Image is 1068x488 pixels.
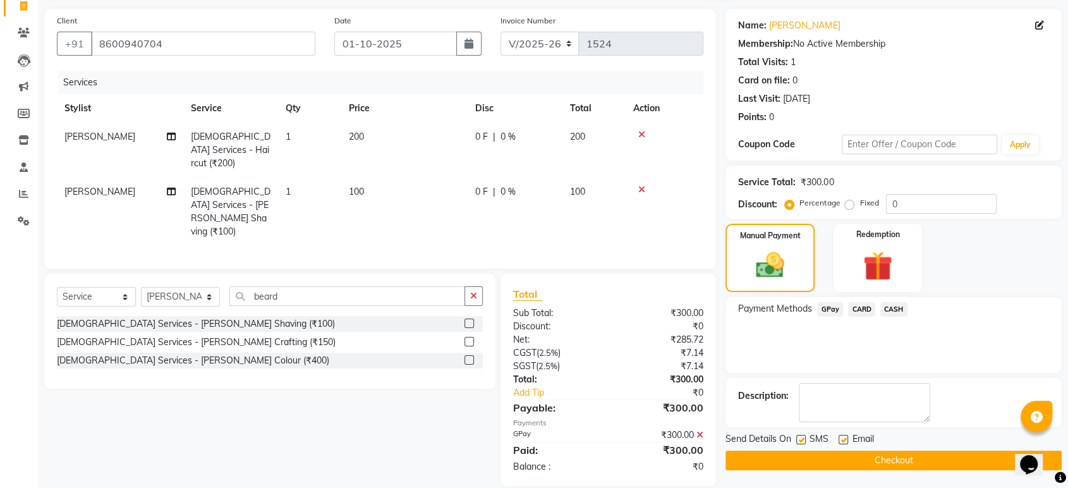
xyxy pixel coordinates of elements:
span: 2.5% [538,361,557,371]
div: 0 [769,111,774,124]
span: 100 [349,186,364,197]
a: Add Tip [504,386,626,400]
span: [DEMOGRAPHIC_DATA] Services - [PERSON_NAME] Shaving (₹100) [191,186,270,237]
span: SMS [810,432,828,448]
div: [DATE] [783,92,810,106]
div: Name: [738,19,767,32]
th: Price [341,94,468,123]
div: ₹0 [609,320,713,333]
span: CGST [513,347,537,358]
span: Send Details On [725,432,791,448]
div: ₹0 [609,460,713,473]
div: [DEMOGRAPHIC_DATA] Services - [PERSON_NAME] Colour (₹400) [57,354,329,367]
div: Card on file: [738,74,790,87]
label: Percentage [799,197,840,209]
div: Total Visits: [738,56,788,69]
div: ₹7.14 [609,360,713,373]
div: ₹0 [626,386,713,400]
div: 1 [791,56,796,69]
span: 2.5% [539,348,558,358]
div: Membership: [738,37,793,51]
span: GPay [817,302,843,317]
span: CASH [880,302,907,317]
label: Manual Payment [740,230,801,241]
div: ( ) [504,360,609,373]
span: 1 [286,131,291,142]
span: | [493,185,495,198]
div: ₹7.14 [609,346,713,360]
div: [DEMOGRAPHIC_DATA] Services - [PERSON_NAME] Crafting (₹150) [57,336,336,349]
div: Discount: [504,320,609,333]
span: [PERSON_NAME] [64,186,135,197]
button: Checkout [725,451,1062,470]
div: ₹285.72 [609,333,713,346]
label: Invoice Number [501,15,555,27]
span: 0 % [501,130,516,143]
div: Coupon Code [738,138,842,151]
iframe: chat widget [1015,437,1055,475]
span: 100 [570,186,585,197]
span: 1 [286,186,291,197]
th: Service [183,94,278,123]
div: ( ) [504,346,609,360]
span: [DEMOGRAPHIC_DATA] Services - Haircut (₹200) [191,131,270,169]
div: Services [58,71,713,94]
span: [PERSON_NAME] [64,131,135,142]
span: Total [513,288,542,301]
th: Qty [278,94,341,123]
div: Paid: [504,442,609,458]
div: Payable: [504,400,609,415]
th: Stylist [57,94,183,123]
label: Date [334,15,351,27]
span: | [493,130,495,143]
img: _cash.svg [747,249,792,281]
div: Discount: [738,198,777,211]
button: Apply [1002,135,1038,154]
th: Disc [468,94,562,123]
span: CARD [848,302,875,317]
span: 200 [349,131,364,142]
div: ₹300.00 [609,400,713,415]
div: ₹300.00 [609,373,713,386]
th: Total [562,94,626,123]
div: ₹300.00 [609,307,713,320]
span: 0 % [501,185,516,198]
div: ₹300.00 [609,442,713,458]
input: Enter Offer / Coupon Code [842,135,997,154]
label: Client [57,15,77,27]
div: Last Visit: [738,92,780,106]
span: 0 F [475,185,488,198]
div: Balance : [504,460,609,473]
input: Search by Name/Mobile/Email/Code [91,32,315,56]
div: 0 [792,74,798,87]
input: Search or Scan [229,286,465,306]
div: Net: [504,333,609,346]
span: 0 F [475,130,488,143]
div: Description: [738,389,789,403]
span: Payment Methods [738,302,812,315]
img: _gift.svg [854,248,901,284]
div: Total: [504,373,609,386]
th: Action [626,94,703,123]
span: SGST [513,360,536,372]
div: Service Total: [738,176,796,189]
div: ₹300.00 [801,176,834,189]
a: [PERSON_NAME] [769,19,840,32]
div: GPay [504,429,609,442]
label: Fixed [859,197,878,209]
label: Redemption [856,229,899,240]
div: Points: [738,111,767,124]
button: +91 [57,32,92,56]
div: Sub Total: [504,307,609,320]
div: No Active Membership [738,37,1049,51]
div: Payments [513,418,703,429]
span: Email [852,432,873,448]
div: [DEMOGRAPHIC_DATA] Services - [PERSON_NAME] Shaving (₹100) [57,317,335,331]
div: ₹300.00 [609,429,713,442]
span: 200 [570,131,585,142]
